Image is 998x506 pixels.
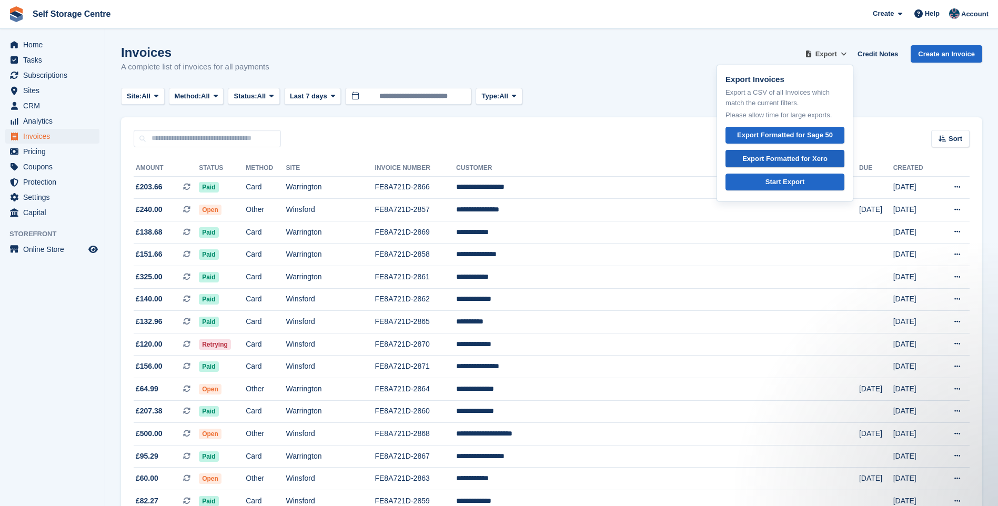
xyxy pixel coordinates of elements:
td: [DATE] [893,266,937,289]
a: Export Formatted for Xero [725,150,844,167]
td: Winsford [286,356,375,378]
p: Export Invoices [725,74,844,86]
td: [DATE] [893,423,937,446]
td: Card [246,400,286,423]
a: menu [5,68,99,83]
span: £138.68 [136,227,163,238]
td: FE8A721D-2861 [375,266,456,289]
button: Site: All [121,88,165,105]
td: FE8A721D-2871 [375,356,456,378]
td: FE8A721D-2866 [375,176,456,199]
span: Home [23,37,86,52]
span: Type: [481,91,499,102]
td: FE8A721D-2870 [375,333,456,356]
span: Open [199,473,221,484]
span: £500.00 [136,428,163,439]
a: menu [5,242,99,257]
td: Winsford [286,288,375,311]
th: Method [246,160,286,177]
span: £95.29 [136,451,158,462]
span: £203.66 [136,181,163,193]
div: Start Export [765,177,804,187]
span: £64.99 [136,383,158,394]
button: Type: All [476,88,522,105]
a: menu [5,159,99,174]
a: Start Export [725,174,844,191]
span: Paid [199,451,218,462]
td: Winsford [286,333,375,356]
td: FE8A721D-2860 [375,400,456,423]
td: [DATE] [893,468,937,490]
span: All [142,91,150,102]
td: FE8A721D-2857 [375,199,456,221]
span: Create [873,8,894,19]
span: £325.00 [136,271,163,282]
span: Protection [23,175,86,189]
td: Warrington [286,445,375,468]
td: Warrington [286,244,375,266]
td: Other [246,199,286,221]
td: Warrington [286,266,375,289]
span: Invoices [23,129,86,144]
p: Please allow time for large exports. [725,110,844,120]
span: £140.00 [136,294,163,305]
a: menu [5,98,99,113]
span: £240.00 [136,204,163,215]
td: Warrington [286,176,375,199]
td: [DATE] [859,423,893,446]
td: FE8A721D-2864 [375,378,456,401]
th: Amount [134,160,199,177]
h1: Invoices [121,45,269,59]
td: FE8A721D-2868 [375,423,456,446]
td: FE8A721D-2858 [375,244,456,266]
td: [DATE] [859,468,893,490]
span: Paid [199,406,218,417]
td: Warrington [286,221,375,244]
button: Method: All [169,88,224,105]
td: [DATE] [893,333,937,356]
span: Status: [234,91,257,102]
td: Winsford [286,468,375,490]
td: [DATE] [893,356,937,378]
td: Winsford [286,423,375,446]
a: Self Storage Centre [28,5,115,23]
td: Card [246,356,286,378]
td: FE8A721D-2865 [375,311,456,333]
td: [DATE] [893,176,937,199]
td: Card [246,244,286,266]
td: [DATE] [893,311,937,333]
span: Paid [199,249,218,260]
td: Card [246,176,286,199]
span: Paid [199,317,218,327]
a: menu [5,144,99,159]
span: Paid [199,227,218,238]
span: Account [961,9,989,19]
button: Status: All [228,88,279,105]
th: Customer [456,160,859,177]
span: £156.00 [136,361,163,372]
td: [DATE] [893,244,937,266]
span: Tasks [23,53,86,67]
span: Coupons [23,159,86,174]
td: Winsford [286,311,375,333]
td: Other [246,423,286,446]
td: Other [246,378,286,401]
a: Preview store [87,243,99,256]
span: All [201,91,210,102]
span: Sites [23,83,86,98]
td: [DATE] [893,400,937,423]
a: menu [5,114,99,128]
th: Invoice Number [375,160,456,177]
span: Open [199,384,221,394]
p: A complete list of invoices for all payments [121,61,269,73]
td: Other [246,468,286,490]
span: £120.00 [136,339,163,350]
span: Paid [199,361,218,372]
span: Open [199,205,221,215]
a: menu [5,53,99,67]
span: £151.66 [136,249,163,260]
span: Capital [23,205,86,220]
span: All [499,91,508,102]
th: Status [199,160,246,177]
td: FE8A721D-2869 [375,221,456,244]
